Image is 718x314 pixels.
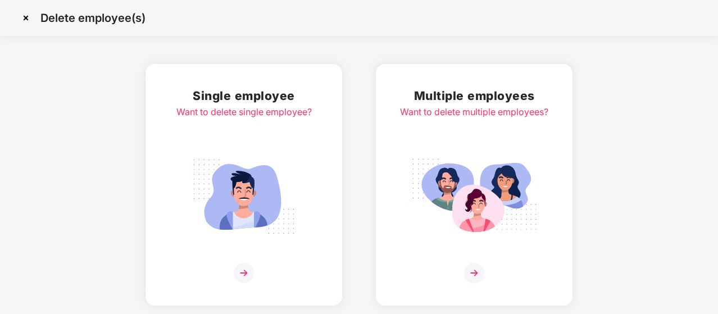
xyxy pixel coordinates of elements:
img: svg+xml;base64,PHN2ZyB4bWxucz0iaHR0cDovL3d3dy53My5vcmcvMjAwMC9zdmciIGlkPSJNdWx0aXBsZV9lbXBsb3llZS... [411,153,537,240]
div: Want to delete multiple employees? [400,105,548,119]
div: Want to delete single employee? [176,105,312,119]
h2: Multiple employees [400,87,548,105]
p: Delete employee(s) [40,11,146,25]
img: svg+xml;base64,PHN2ZyB4bWxucz0iaHR0cDovL3d3dy53My5vcmcvMjAwMC9zdmciIHdpZHRoPSIzNiIgaGVpZ2h0PSIzNi... [234,263,254,283]
img: svg+xml;base64,PHN2ZyBpZD0iQ3Jvc3MtMzJ4MzIiIHhtbG5zPSJodHRwOi8vd3d3LnczLm9yZy8yMDAwL3N2ZyIgd2lkdG... [17,9,35,27]
img: svg+xml;base64,PHN2ZyB4bWxucz0iaHR0cDovL3d3dy53My5vcmcvMjAwMC9zdmciIGlkPSJTaW5nbGVfZW1wbG95ZWUiIH... [181,153,307,240]
img: svg+xml;base64,PHN2ZyB4bWxucz0iaHR0cDovL3d3dy53My5vcmcvMjAwMC9zdmciIHdpZHRoPSIzNiIgaGVpZ2h0PSIzNi... [464,263,484,283]
h2: Single employee [176,87,312,105]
